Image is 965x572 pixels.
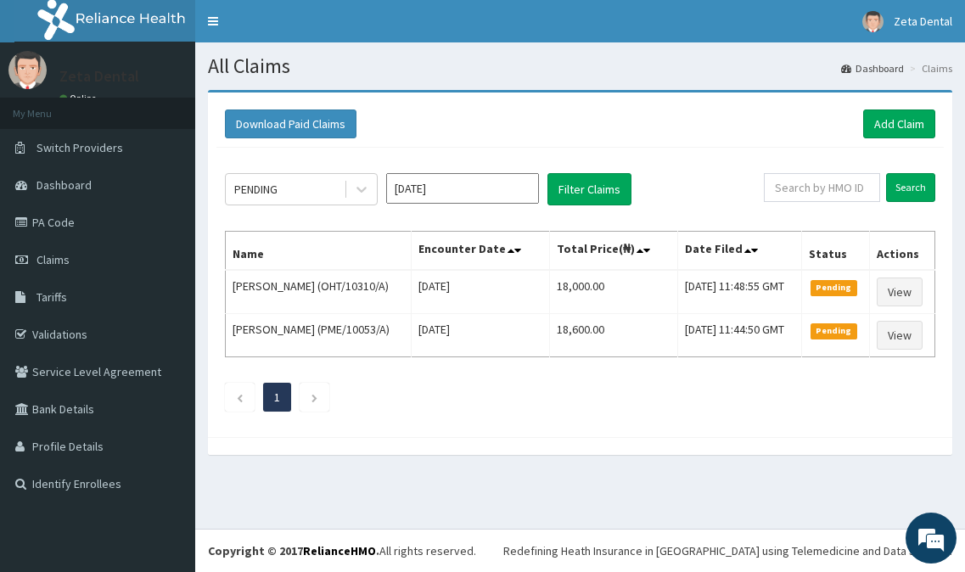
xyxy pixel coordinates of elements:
[208,543,379,558] strong: Copyright © 2017 .
[811,280,857,295] span: Pending
[906,61,952,76] li: Claims
[550,232,678,271] th: Total Price(₦)
[886,173,935,202] input: Search
[869,232,934,271] th: Actions
[36,289,67,305] span: Tariffs
[226,270,412,314] td: [PERSON_NAME] (OHT/10310/A)
[547,173,631,205] button: Filter Claims
[59,69,139,84] p: Zeta Dental
[412,232,550,271] th: Encounter Date
[36,177,92,193] span: Dashboard
[225,109,356,138] button: Download Paid Claims
[274,390,280,405] a: Page 1 is your current page
[234,181,278,198] div: PENDING
[550,270,678,314] td: 18,000.00
[678,232,802,271] th: Date Filed
[412,314,550,357] td: [DATE]
[764,173,880,202] input: Search by HMO ID
[311,390,318,405] a: Next page
[208,55,952,77] h1: All Claims
[195,529,965,572] footer: All rights reserved.
[36,252,70,267] span: Claims
[503,542,952,559] div: Redefining Heath Insurance in [GEOGRAPHIC_DATA] using Telemedicine and Data Science!
[877,278,923,306] a: View
[862,11,884,32] img: User Image
[59,93,100,104] a: Online
[226,232,412,271] th: Name
[801,232,869,271] th: Status
[386,173,539,204] input: Select Month and Year
[877,321,923,350] a: View
[863,109,935,138] a: Add Claim
[412,270,550,314] td: [DATE]
[226,314,412,357] td: [PERSON_NAME] (PME/10053/A)
[550,314,678,357] td: 18,600.00
[841,61,904,76] a: Dashboard
[36,140,123,155] span: Switch Providers
[236,390,244,405] a: Previous page
[303,543,376,558] a: RelianceHMO
[678,314,802,357] td: [DATE] 11:44:50 GMT
[8,51,47,89] img: User Image
[678,270,802,314] td: [DATE] 11:48:55 GMT
[894,14,952,29] span: Zeta Dental
[811,323,857,339] span: Pending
